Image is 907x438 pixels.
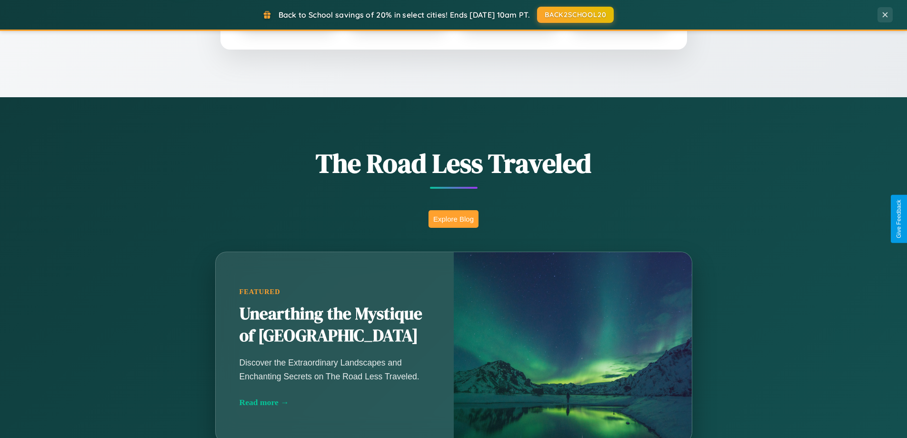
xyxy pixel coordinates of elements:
[239,397,430,407] div: Read more →
[896,200,902,238] div: Give Feedback
[239,288,430,296] div: Featured
[239,356,430,383] p: Discover the Extraordinary Landscapes and Enchanting Secrets on The Road Less Traveled.
[429,210,478,228] button: Explore Blog
[279,10,530,20] span: Back to School savings of 20% in select cities! Ends [DATE] 10am PT.
[537,7,614,23] button: BACK2SCHOOL20
[168,145,739,182] h1: The Road Less Traveled
[239,303,430,347] h2: Unearthing the Mystique of [GEOGRAPHIC_DATA]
